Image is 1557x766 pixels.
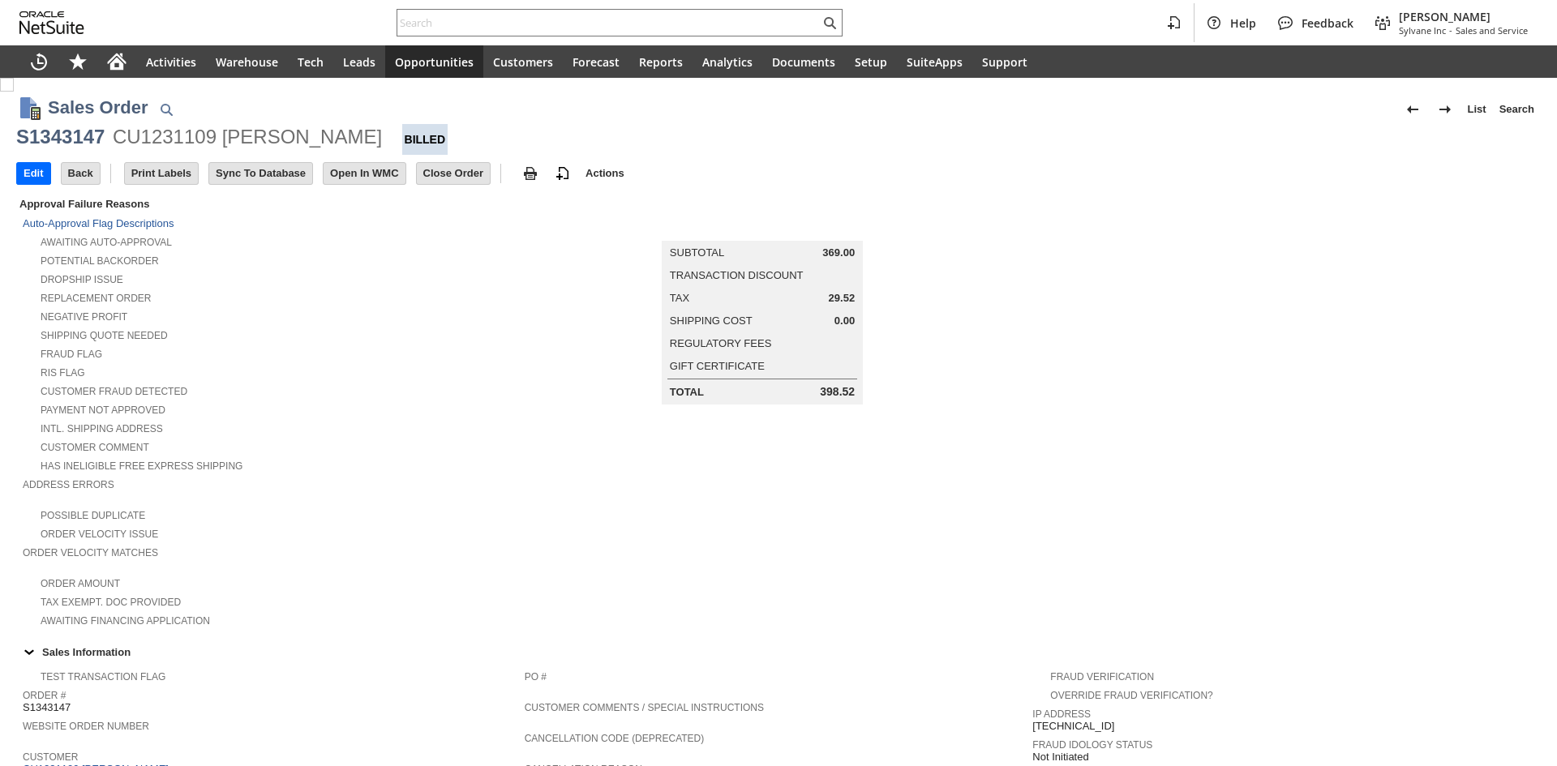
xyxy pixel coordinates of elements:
[845,45,897,78] a: Setup
[693,45,762,78] a: Analytics
[206,45,288,78] a: Warehouse
[41,330,168,341] a: Shipping Quote Needed
[58,45,97,78] div: Shortcuts
[525,671,547,683] a: PO #
[762,45,845,78] a: Documents
[1050,690,1212,701] a: Override Fraud Verification?
[41,578,120,589] a: Order Amount
[493,54,553,70] span: Customers
[68,52,88,71] svg: Shortcuts
[146,54,196,70] span: Activities
[639,54,683,70] span: Reports
[23,690,66,701] a: Order #
[113,124,382,150] div: CU1231109 [PERSON_NAME]
[1230,15,1256,31] span: Help
[136,45,206,78] a: Activities
[41,293,151,304] a: Replacement Order
[298,54,324,70] span: Tech
[1050,671,1154,683] a: Fraud Verification
[563,45,629,78] a: Forecast
[41,671,165,683] a: Test Transaction Flag
[23,479,114,490] a: Address Errors
[772,54,835,70] span: Documents
[288,45,333,78] a: Tech
[41,442,149,453] a: Customer Comment
[670,269,804,281] a: Transaction Discount
[525,702,764,713] a: Customer Comments / Special Instructions
[822,246,855,259] span: 369.00
[670,360,765,372] a: Gift Certificate
[662,215,863,241] caption: Summary
[16,641,1541,662] td: Sales Information
[23,547,158,558] a: Order Velocity Matches
[41,510,145,521] a: Possible Duplicate
[573,54,620,70] span: Forecast
[41,349,102,360] a: Fraud Flag
[41,423,163,434] a: Intl. Shipping Address
[670,292,689,304] a: Tax
[41,386,187,397] a: Customer Fraud Detected
[1493,96,1541,122] a: Search
[41,274,123,285] a: Dropship Issue
[385,45,483,78] a: Opportunities
[1456,24,1528,36] span: Sales and Service
[333,45,385,78] a: Leads
[19,11,84,34] svg: logo
[670,386,704,398] a: Total
[1032,751,1088,764] span: Not Initiated
[216,54,278,70] span: Warehouse
[1399,24,1446,36] span: Sylvane Inc
[1399,9,1528,24] span: [PERSON_NAME]
[820,13,839,32] svg: Search
[820,385,855,399] span: 398.52
[982,54,1027,70] span: Support
[29,52,49,71] svg: Recent Records
[41,615,210,627] a: Awaiting Financing Application
[41,255,159,267] a: Potential Backorder
[16,641,1534,662] div: Sales Information
[1403,100,1422,119] img: Previous
[23,721,149,732] a: Website Order Number
[23,217,174,229] a: Auto-Approval Flag Descriptions
[17,163,50,184] input: Edit
[834,315,855,327] span: 0.00
[670,246,724,259] a: Subtotal
[397,13,820,32] input: Search
[972,45,1037,78] a: Support
[1032,739,1152,751] a: Fraud Idology Status
[579,167,631,179] a: Actions
[41,460,242,472] a: Has Ineligible Free Express Shipping
[1435,100,1455,119] img: Next
[157,100,176,119] img: Quick Find
[525,733,705,744] a: Cancellation Code (deprecated)
[907,54,963,70] span: SuiteApps
[16,124,105,150] div: S1343147
[324,163,405,184] input: Open In WMC
[125,163,198,184] input: Print Labels
[41,311,127,323] a: Negative Profit
[209,163,312,184] input: Sync To Database
[343,54,375,70] span: Leads
[702,54,753,70] span: Analytics
[670,315,753,327] a: Shipping Cost
[1461,96,1493,122] a: List
[41,528,158,540] a: Order Velocity Issue
[855,54,887,70] span: Setup
[62,163,100,184] input: Back
[107,52,127,71] svg: Home
[1032,720,1114,733] span: [TECHNICAL_ID]
[41,237,172,248] a: Awaiting Auto-Approval
[829,292,856,305] span: 29.52
[1032,708,1091,720] a: IP Address
[48,94,148,121] h1: Sales Order
[395,54,474,70] span: Opportunities
[19,45,58,78] a: Recent Records
[97,45,136,78] a: Home
[670,337,771,349] a: Regulatory Fees
[521,164,540,183] img: print.svg
[417,163,490,184] input: Close Order
[16,195,518,213] div: Approval Failure Reasons
[41,597,181,608] a: Tax Exempt. Doc Provided
[41,367,85,379] a: RIS flag
[483,45,563,78] a: Customers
